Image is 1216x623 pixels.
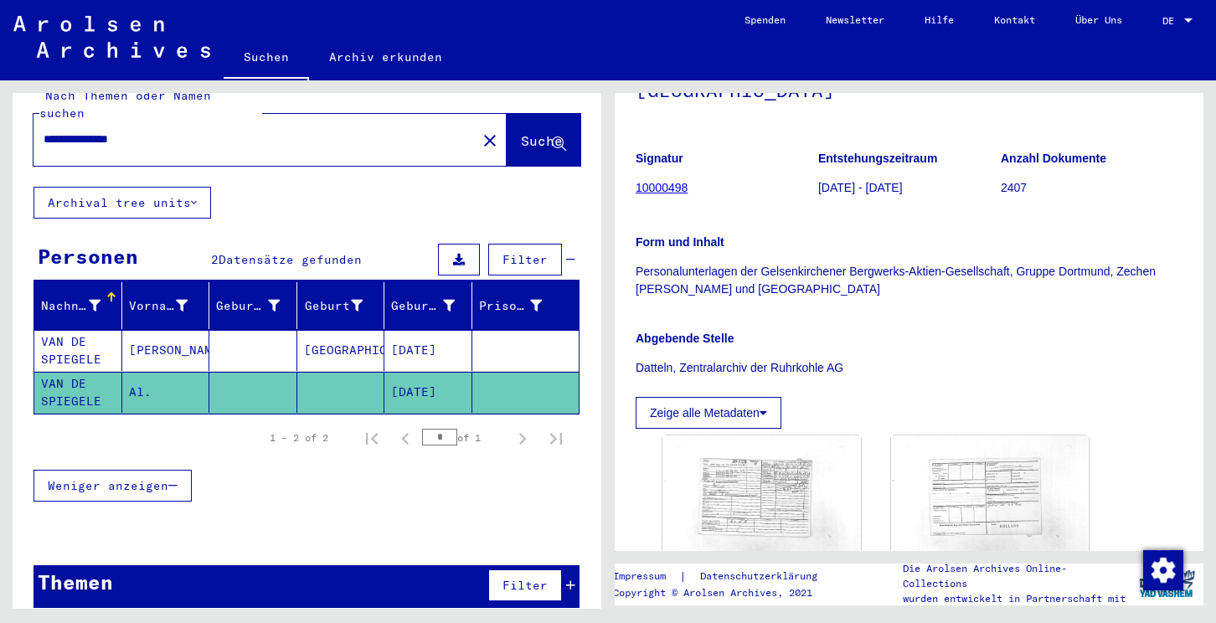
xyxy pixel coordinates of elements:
[304,292,384,319] div: Geburt‏
[506,421,539,455] button: Next page
[122,330,210,371] mat-cell: [PERSON_NAME]
[211,252,219,267] span: 2
[270,430,328,445] div: 1 – 2 of 2
[613,568,679,585] a: Impressum
[219,252,362,267] span: Datensätze gefunden
[636,359,1183,377] p: Datteln, Zentralarchiv der Ruhrkohle AG
[41,292,121,319] div: Nachname
[297,330,385,371] mat-cell: [GEOGRAPHIC_DATA]
[903,591,1130,606] p: wurden entwickelt in Partnerschaft mit
[297,282,385,329] mat-header-cell: Geburt‏
[38,567,113,597] div: Themen
[34,372,122,413] mat-cell: VAN DE SPIEGELE
[38,241,138,271] div: Personen
[480,131,500,151] mat-icon: close
[891,435,1090,579] img: 002.jpg
[34,282,122,329] mat-header-cell: Nachname
[384,372,472,413] mat-cell: [DATE]
[687,568,837,585] a: Datenschutzerklärung
[129,297,188,315] div: Vorname
[488,569,562,601] button: Filter
[636,235,724,249] b: Form und Inhalt
[309,37,462,77] a: Archiv erkunden
[539,421,573,455] button: Last page
[636,397,781,429] button: Zeige alle Metadaten
[636,152,683,165] b: Signatur
[818,152,937,165] b: Entstehungszeitraum
[34,330,122,371] mat-cell: VAN DE SPIEGELE
[1001,152,1106,165] b: Anzahl Dokumente
[479,297,543,315] div: Prisoner #
[391,292,476,319] div: Geburtsdatum
[129,292,209,319] div: Vorname
[41,297,100,315] div: Nachname
[502,252,548,267] span: Filter
[389,421,422,455] button: Previous page
[662,435,861,579] img: 001.jpg
[479,292,564,319] div: Prisoner #
[613,585,837,600] p: Copyright © Arolsen Archives, 2021
[304,297,363,315] div: Geburt‏
[48,478,168,493] span: Weniger anzeigen
[224,37,309,80] a: Suchen
[13,16,210,58] img: Arolsen_neg.svg
[384,282,472,329] mat-header-cell: Geburtsdatum
[391,297,455,315] div: Geburtsdatum
[818,179,1000,197] p: [DATE] - [DATE]
[636,332,734,345] b: Abgebende Stelle
[507,114,580,166] button: Suche
[355,421,389,455] button: First page
[216,297,280,315] div: Geburtsname
[422,430,506,445] div: of 1
[636,263,1183,298] p: Personalunterlagen der Gelsenkirchener Bergwerks-Aktien-Gesellschaft, Gruppe Dortmund, Zechen [PE...
[502,578,548,593] span: Filter
[33,470,192,502] button: Weniger anzeigen
[636,181,688,194] a: 10000498
[488,244,562,275] button: Filter
[209,282,297,329] mat-header-cell: Geburtsname
[122,282,210,329] mat-header-cell: Vorname
[33,187,211,219] button: Archival tree units
[521,132,563,149] span: Suche
[1162,15,1181,27] span: DE
[216,292,301,319] div: Geburtsname
[1136,563,1198,605] img: yv_logo.png
[613,568,837,585] div: |
[1143,550,1183,590] img: Zustimmung ändern
[1001,179,1183,197] p: 2407
[903,561,1130,591] p: Die Arolsen Archives Online-Collections
[384,330,472,371] mat-cell: [DATE]
[472,282,580,329] mat-header-cell: Prisoner #
[473,123,507,157] button: Clear
[122,372,210,413] mat-cell: Al.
